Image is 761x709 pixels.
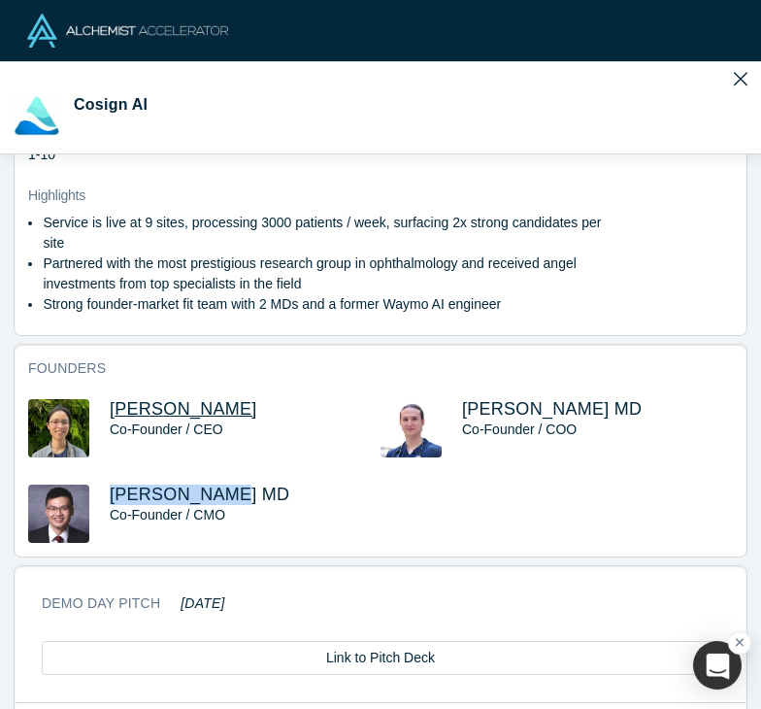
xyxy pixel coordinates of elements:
[28,399,89,457] img: Will Xie's Profile Image
[110,507,225,523] span: Co-Founder / CMO
[42,641,719,675] a: Link to Pitch Deck
[110,485,289,504] a: [PERSON_NAME] MD
[28,186,733,206] dt: Highlights
[181,595,224,611] em: [DATE]
[43,253,612,294] li: Partnered with the most prestigious research group in ophthalmology and received angel investment...
[42,593,225,614] h3: Demo Day Pitch
[74,93,148,117] h3: Cosign AI
[110,399,257,419] a: [PERSON_NAME]
[43,294,612,315] li: Strong founder-market fit team with 2 MDs and a former Waymo AI engineer
[462,399,642,419] a: [PERSON_NAME] MD
[28,485,89,543] img: Louie Cai MD's Profile Image
[28,358,706,379] h3: Founders
[462,422,577,437] span: Co-Founder / COO
[43,213,612,253] li: Service is live at 9 sites, processing 3000 patients / week, surfacing 2x strong candidates per site
[14,93,60,140] img: Cosign AI's Logo
[27,14,228,48] img: Alchemist Logo
[380,399,442,457] img: Riya Fukui MD's Profile Image
[734,64,747,91] button: Close
[110,422,223,437] span: Co-Founder / CEO
[28,145,612,165] dd: 1-10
